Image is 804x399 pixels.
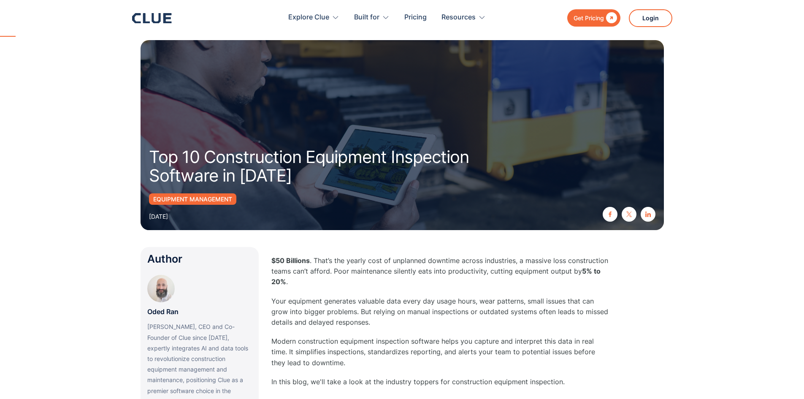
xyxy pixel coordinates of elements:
strong: $50 Billions [271,256,310,265]
p: Oded Ran [147,307,179,317]
p: . That’s the yearly cost of unplanned downtime across industries, a massive loss construction tea... [271,255,609,288]
img: twitter X icon [626,212,632,217]
div: Author [147,254,252,264]
div: Get Pricing [574,13,604,23]
a: Login [629,9,672,27]
img: linkedin icon [645,212,651,217]
a: Pricing [404,4,427,31]
div: Resources [441,4,476,31]
div: Built for [354,4,379,31]
div: [DATE] [149,211,168,222]
a: Equipment Management [149,193,236,205]
p: Modern construction equipment inspection software helps you capture and interpret this data in re... [271,336,609,368]
p: In this blog, we'll take a look at the industry toppers for construction equipment inspection. [271,377,609,387]
div: Explore Clue [288,4,329,31]
div:  [604,13,617,23]
h1: Top 10 Construction Equipment Inspection Software in [DATE] [149,148,504,185]
img: facebook icon [607,212,613,217]
img: Oded Ran [147,275,175,302]
p: Your equipment generates valuable data every day usage hours, wear patterns, small issues that ca... [271,296,609,328]
a: Get Pricing [567,9,620,27]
